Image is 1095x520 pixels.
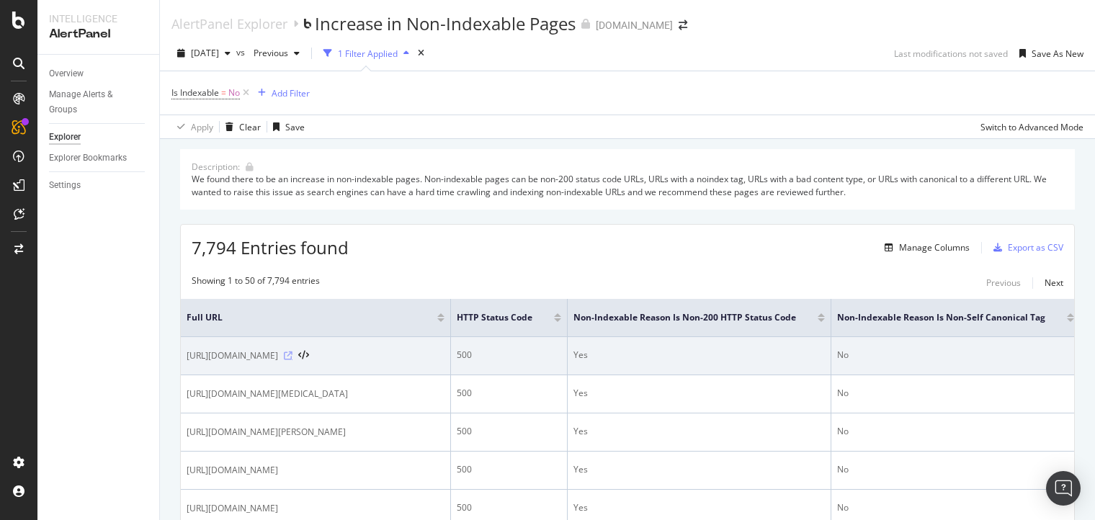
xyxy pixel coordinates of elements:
[228,83,240,103] span: No
[679,20,687,30] div: arrow-right-arrow-left
[285,121,305,133] div: Save
[457,349,561,362] div: 500
[338,48,398,60] div: 1 Filter Applied
[49,66,84,81] div: Overview
[171,115,213,138] button: Apply
[49,87,135,117] div: Manage Alerts & Groups
[837,349,1074,362] div: No
[1014,42,1083,65] button: Save As New
[975,115,1083,138] button: Switch to Advanced Mode
[49,130,81,145] div: Explorer
[457,463,561,476] div: 500
[879,239,970,256] button: Manage Columns
[298,351,309,361] button: View HTML Source
[171,16,287,32] a: AlertPanel Explorer
[837,463,1074,476] div: No
[192,274,320,292] div: Showing 1 to 50 of 7,794 entries
[187,463,278,478] span: [URL][DOMAIN_NAME]
[49,130,149,145] a: Explorer
[284,351,292,360] a: Visit Online Page
[49,178,81,193] div: Settings
[986,274,1021,292] button: Previous
[457,387,561,400] div: 500
[988,236,1063,259] button: Export as CSV
[596,18,673,32] div: [DOMAIN_NAME]
[49,87,149,117] a: Manage Alerts & Groups
[171,42,236,65] button: [DATE]
[980,121,1083,133] div: Switch to Advanced Mode
[1008,241,1063,254] div: Export as CSV
[49,12,148,26] div: Intelligence
[894,48,1008,60] div: Last modifications not saved
[1045,274,1063,292] button: Next
[220,115,261,138] button: Clear
[187,501,278,516] span: [URL][DOMAIN_NAME]
[187,425,346,439] span: [URL][DOMAIN_NAME][PERSON_NAME]
[1046,471,1081,506] div: Open Intercom Messenger
[248,42,305,65] button: Previous
[49,178,149,193] a: Settings
[192,236,349,259] span: 7,794 Entries found
[899,241,970,254] div: Manage Columns
[573,311,796,324] span: Non-Indexable Reason is Non-200 HTTP Status Code
[171,86,219,99] span: Is Indexable
[315,12,576,36] div: Increase in Non-Indexable Pages
[49,66,149,81] a: Overview
[415,46,427,60] div: times
[1032,48,1083,60] div: Save As New
[192,161,240,173] div: Description:
[49,26,148,42] div: AlertPanel
[239,121,261,133] div: Clear
[221,86,226,99] span: =
[573,349,825,362] div: Yes
[187,349,278,363] span: [URL][DOMAIN_NAME]
[252,84,310,102] button: Add Filter
[457,311,532,324] span: HTTP Status Code
[191,121,213,133] div: Apply
[1045,277,1063,289] div: Next
[573,463,825,476] div: Yes
[573,387,825,400] div: Yes
[49,151,149,166] a: Explorer Bookmarks
[457,425,561,438] div: 500
[236,46,248,58] span: vs
[248,47,288,59] span: Previous
[272,87,310,99] div: Add Filter
[837,501,1074,514] div: No
[573,425,825,438] div: Yes
[187,387,348,401] span: [URL][DOMAIN_NAME][MEDICAL_DATA]
[457,501,561,514] div: 500
[837,311,1045,324] span: Non-Indexable Reason is Non-Self Canonical Tag
[837,425,1074,438] div: No
[318,42,415,65] button: 1 Filter Applied
[187,311,416,324] span: Full URL
[986,277,1021,289] div: Previous
[837,387,1074,400] div: No
[49,151,127,166] div: Explorer Bookmarks
[573,501,825,514] div: Yes
[267,115,305,138] button: Save
[192,173,1063,197] div: We found there to be an increase in non-indexable pages. Non-indexable pages can be non-200 statu...
[191,47,219,59] span: 2025 Sep. 23rd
